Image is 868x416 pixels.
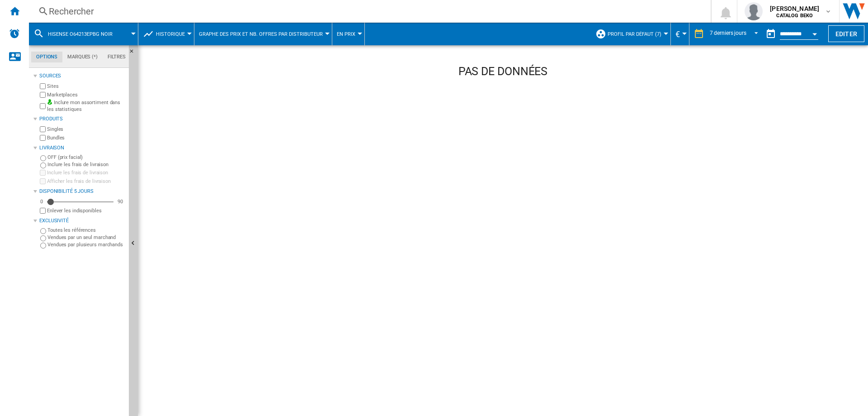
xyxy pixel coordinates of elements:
div: HISENSE O64213EPBG NOIR [33,23,133,45]
button: Profil par défaut (7) [608,23,666,45]
md-select: REPORTS.WIZARD.STEPS.REPORT.STEPS.REPORT_OPTIONS.PERIOD: 7 derniers jours [709,27,762,42]
button: Historique [156,23,189,45]
md-tab-item: Marques (*) [62,52,103,62]
div: Rechercher [49,5,687,18]
label: Toutes les références [47,227,125,234]
label: Enlever les indisponibles [47,207,125,214]
label: Marketplaces [47,91,125,98]
div: Historique [143,23,189,45]
input: Inclure mon assortiment dans les statistiques [40,100,46,112]
div: Disponibilité 5 Jours [39,188,125,195]
div: Pas de données [138,63,868,79]
md-menu: Currency [671,23,689,45]
div: Produits [39,115,125,123]
input: Toutes les références [40,228,46,234]
button: Masquer [129,45,140,62]
input: Inclure les frais de livraison [40,170,46,176]
button: HISENSE O64213EPBG NOIR [48,23,122,45]
input: Marketplaces [40,92,46,98]
button: € [675,23,684,45]
md-tab-item: Options [31,52,62,62]
div: 7 derniers jours [710,30,746,36]
div: Livraison [39,144,125,152]
div: Profil par défaut (7) [595,23,666,45]
label: Inclure les frais de livraison [47,169,125,176]
span: Graphe des prix et nb. offres par distributeur [199,31,323,37]
input: Vendues par plusieurs marchands [40,243,46,249]
input: Singles [40,126,46,132]
button: Graphe des prix et nb. offres par distributeur [199,23,327,45]
md-slider: Disponibilité [47,197,113,206]
span: Historique [156,31,185,37]
button: md-calendar [762,25,780,43]
span: En prix [337,31,355,37]
div: Exclusivité [39,217,125,225]
span: [PERSON_NAME] [770,4,819,13]
span: € [675,29,680,39]
input: Inclure les frais de livraison [40,163,46,168]
img: profile.jpg [745,2,763,20]
input: Vendues par un seul marchand [40,235,46,241]
label: Inclure les frais de livraison [47,161,125,168]
span: HISENSE O64213EPBG NOIR [48,31,113,37]
div: 0 [38,198,45,205]
button: En prix [337,23,360,45]
b: CATALOG BEKO [776,13,813,19]
label: Afficher les frais de livraison [47,178,125,185]
label: Inclure mon assortiment dans les statistiques [47,99,125,113]
md-tab-item: Filtres [103,52,131,62]
span: Profil par défaut (7) [608,31,661,37]
input: Bundles [40,135,46,141]
button: Open calendar [807,24,823,41]
input: Afficher les frais de livraison [40,208,46,214]
label: Bundles [47,134,125,141]
label: Singles [47,126,125,133]
div: 90 [115,198,125,205]
input: Afficher les frais de livraison [40,178,46,184]
button: Editer [828,25,864,42]
label: Vendues par plusieurs marchands [47,241,125,248]
div: Sources [39,72,125,80]
label: Vendues par un seul marchand [47,234,125,241]
img: mysite-bg-18x18.png [47,99,52,105]
input: Sites [40,83,46,89]
img: alerts-logo.svg [9,28,20,39]
input: OFF (prix facial) [40,155,46,161]
label: Sites [47,83,125,90]
label: OFF (prix facial) [47,154,125,161]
